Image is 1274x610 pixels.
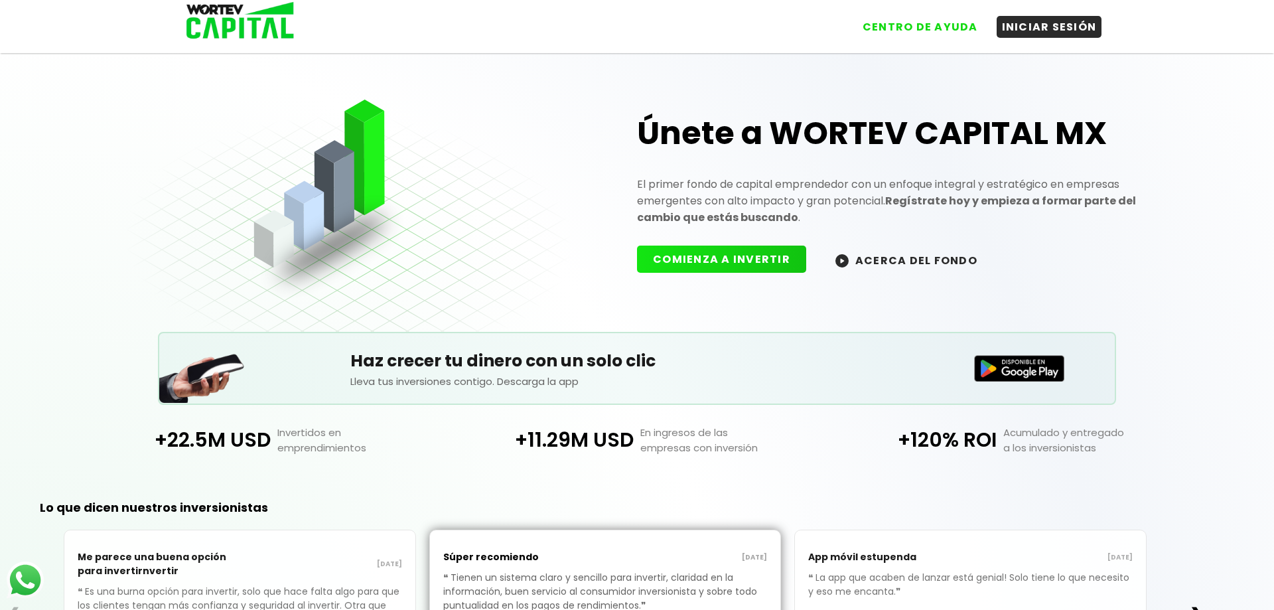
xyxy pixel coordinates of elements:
[350,348,924,374] h5: Haz crecer tu dinero con un solo clic
[896,585,903,598] span: ❞
[7,562,44,599] img: logos_whatsapp-icon.242b2217.svg
[240,559,401,570] p: [DATE]
[835,254,849,267] img: wortev-capital-acerca-del-fondo
[997,425,1182,455] p: Acumulado y entregado a los inversionistas
[78,544,240,585] p: Me parece una buena opción para invertirnvertir
[637,193,1136,225] strong: Regístrate hoy y empieza a formar parte del cambio que estás buscando
[350,374,924,389] p: Lleva tus inversiones contigo. Descarga la app
[605,552,767,563] p: [DATE]
[983,6,1102,38] a: INICIAR SESIÓN
[455,425,634,455] p: +11.29M USD
[997,16,1102,38] button: INICIAR SESIÓN
[637,246,806,273] button: COMIENZA A INVERTIR
[159,337,246,403] img: Teléfono
[808,571,815,584] span: ❝
[637,252,819,267] a: COMIENZA A INVERTIR
[78,585,85,598] span: ❝
[634,425,819,455] p: En ingresos de las empresas con inversión
[971,552,1133,563] p: [DATE]
[857,16,983,38] button: CENTRO DE AYUDA
[844,6,983,38] a: CENTRO DE AYUDA
[271,425,456,455] p: Invertidos en emprendimientos
[974,355,1064,382] img: Disponible en Google Play
[819,425,997,455] p: +120% ROI
[92,425,271,455] p: +22.5M USD
[637,112,1147,155] h1: Únete a WORTEV CAPITAL MX
[808,544,970,571] p: App móvil estupenda
[637,176,1147,226] p: El primer fondo de capital emprendedor con un enfoque integral y estratégico en empresas emergent...
[443,571,451,584] span: ❝
[819,246,993,274] button: ACERCA DEL FONDO
[443,544,605,571] p: Súper recomiendo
